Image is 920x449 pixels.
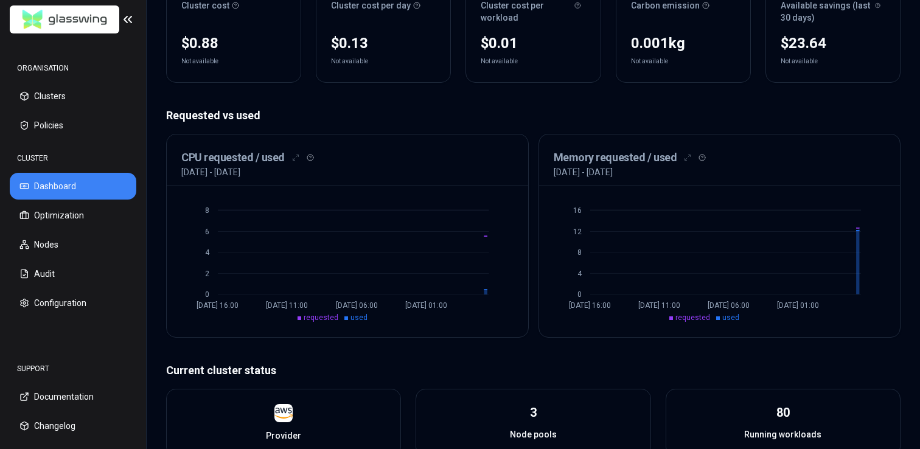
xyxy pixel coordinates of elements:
[205,290,209,299] tspan: 0
[205,228,209,236] tspan: 6
[638,301,680,310] tspan: [DATE] 11:00
[675,313,710,322] span: requested
[708,301,750,310] tspan: [DATE] 06:00
[166,107,901,124] p: Requested vs used
[573,228,581,236] tspan: 12
[776,404,790,421] div: 80
[781,55,818,68] div: Not available
[331,33,436,53] div: $0.13
[10,231,136,258] button: Nodes
[10,83,136,110] button: Clusters
[181,55,218,68] div: Not available
[10,56,136,80] div: ORGANISATION
[10,290,136,316] button: Configuration
[10,357,136,381] div: SUPPORT
[577,270,582,278] tspan: 4
[166,362,901,379] p: Current cluster status
[336,301,378,310] tspan: [DATE] 06:00
[781,33,885,53] div: $23.64
[350,313,368,322] span: used
[573,206,581,215] tspan: 16
[205,248,210,257] tspan: 4
[181,149,285,166] h3: CPU requested / used
[331,55,368,68] div: Not available
[577,290,581,299] tspan: 0
[274,404,293,422] img: aws
[554,149,677,166] h3: Memory requested / used
[205,270,209,278] tspan: 2
[10,412,136,439] button: Changelog
[266,430,301,442] span: Provider
[10,173,136,200] button: Dashboard
[10,202,136,229] button: Optimization
[481,55,518,68] div: Not available
[510,428,557,440] span: Node pools
[577,248,581,257] tspan: 8
[197,301,239,310] tspan: [DATE] 16:00
[405,301,447,310] tspan: [DATE] 01:00
[10,260,136,287] button: Audit
[304,313,338,322] span: requested
[10,146,136,170] div: CLUSTER
[530,404,537,421] div: 3
[18,5,112,34] img: GlassWing
[10,383,136,410] button: Documentation
[554,166,613,178] p: [DATE] - [DATE]
[10,112,136,139] button: Policies
[205,206,209,215] tspan: 8
[744,428,821,440] span: Running workloads
[181,166,240,178] p: [DATE] - [DATE]
[631,33,736,53] div: 0.001 kg
[481,33,585,53] div: $0.01
[631,55,668,68] div: Not available
[722,313,739,322] span: used
[569,301,611,310] tspan: [DATE] 16:00
[266,301,308,310] tspan: [DATE] 11:00
[181,33,286,53] div: $0.88
[777,301,819,310] tspan: [DATE] 01:00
